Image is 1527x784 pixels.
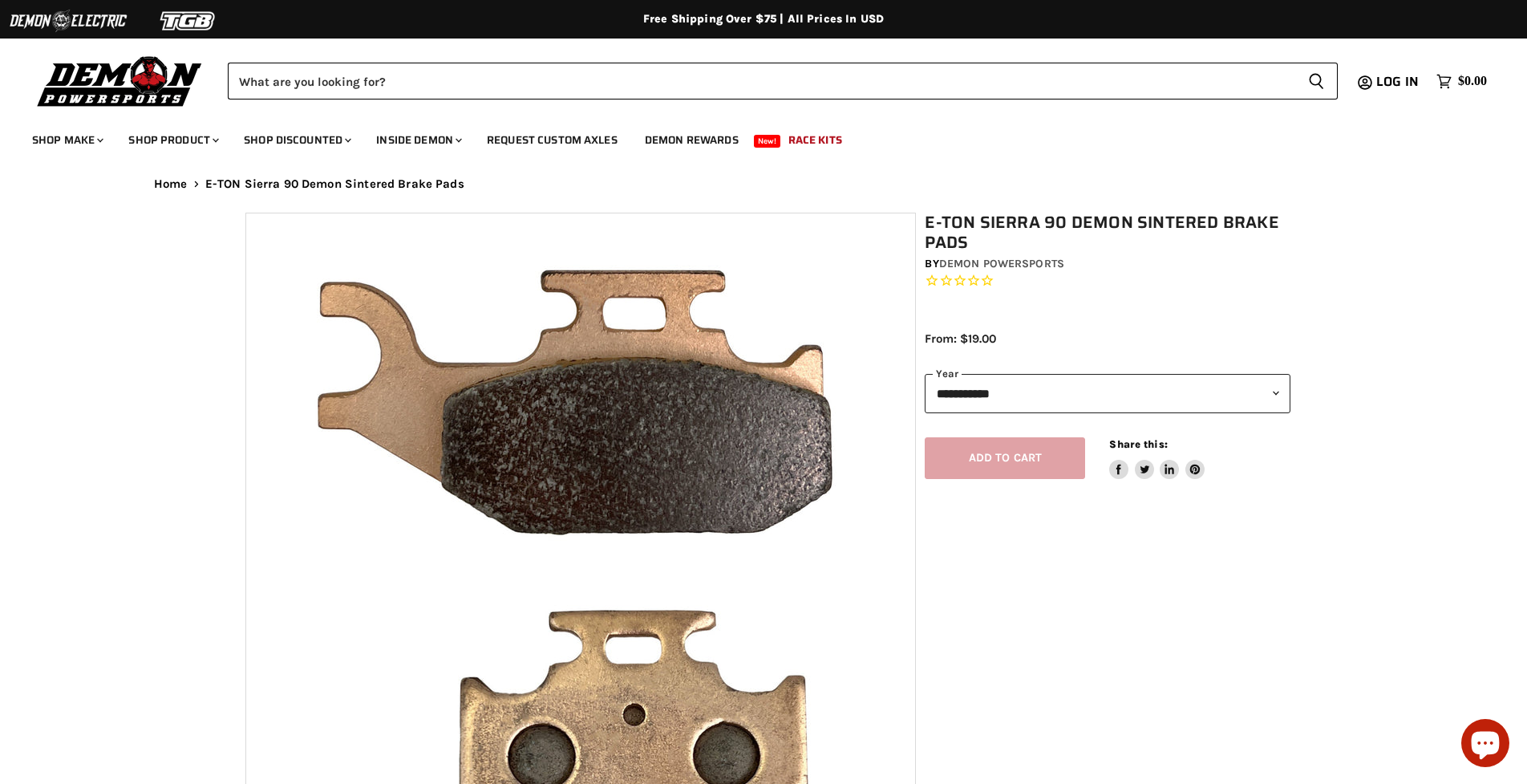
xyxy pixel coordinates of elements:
[776,124,854,156] a: Race Kits
[1109,438,1167,450] span: Share this:
[1369,75,1428,89] a: Log in
[128,6,249,36] img: TGB Logo 2
[925,213,1290,253] h1: E-TON Sierra 90 Demon Sintered Brake Pads
[1295,63,1338,100] button: Search
[228,63,1295,100] input: Search
[754,135,781,148] span: New!
[939,257,1064,270] a: Demon Powersports
[1428,70,1495,93] a: $0.00
[32,52,208,109] img: Demon Powersports
[116,124,229,156] a: Shop Product
[20,117,1483,156] ul: Main menu
[633,124,751,156] a: Demon Rewards
[228,63,1338,100] form: Product
[205,177,464,191] span: E-TON Sierra 90 Demon Sintered Brake Pads
[364,124,472,156] a: Inside Demon
[8,6,128,36] img: Demon Electric Logo 2
[925,255,1290,273] div: by
[154,177,188,191] a: Home
[1458,74,1487,89] span: $0.00
[925,331,996,346] span: From: $19.00
[1376,71,1419,91] span: Log in
[20,124,113,156] a: Shop Make
[122,177,1405,191] nav: Breadcrumbs
[475,124,630,156] a: Request Custom Axles
[1109,437,1205,480] aside: Share this:
[122,12,1405,26] div: Free Shipping Over $75 | All Prices In USD
[925,273,1290,290] span: Rated 0.0 out of 5 stars 0 reviews
[232,124,361,156] a: Shop Discounted
[1456,719,1514,771] inbox-online-store-chat: Shopify online store chat
[925,374,1290,413] select: year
